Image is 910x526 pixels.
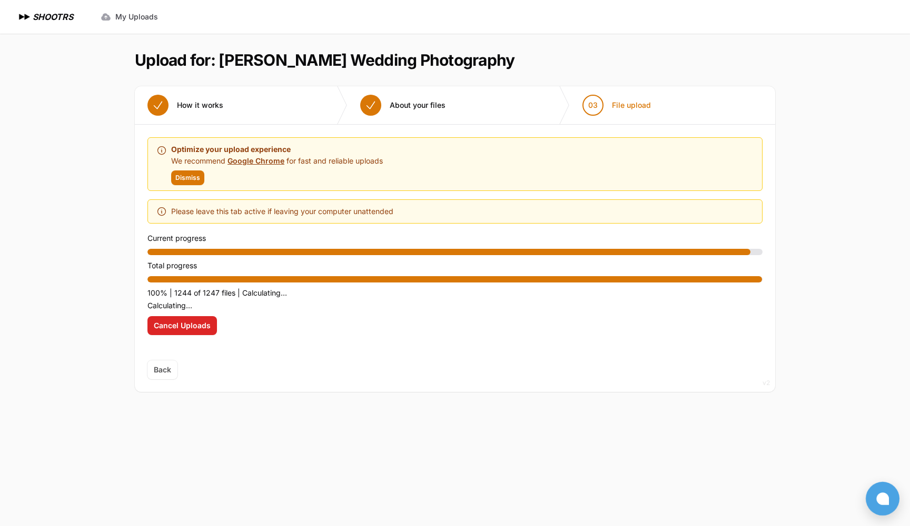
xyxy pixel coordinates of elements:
[171,156,383,166] p: We recommend for fast and reliable uploads
[147,287,763,299] p: 100% | 1244 of 1247 files | Calculating...
[348,86,458,124] button: About your files
[147,299,763,312] p: Calculating...
[866,482,899,515] button: Open chat window
[135,86,236,124] button: How it works
[390,100,446,110] span: About your files
[175,174,200,182] span: Dismiss
[17,11,33,23] img: SHOOTRS
[147,316,217,335] button: Cancel Uploads
[588,100,598,110] span: 03
[171,143,383,156] p: Optimize your upload experience
[177,100,223,110] span: How it works
[94,7,164,26] a: My Uploads
[570,86,664,124] button: 03 File upload
[147,259,763,272] p: Total progress
[154,320,211,331] span: Cancel Uploads
[33,11,73,23] h1: SHOOTRS
[227,156,284,165] a: Google Chrome
[17,11,73,23] a: SHOOTRS SHOOTRS
[171,205,393,218] span: Please leave this tab active if leaving your computer unattended
[115,12,158,22] span: My Uploads
[763,377,770,389] div: v2
[147,232,763,245] p: Current progress
[612,100,651,110] span: File upload
[135,50,515,69] h1: Upload for: [PERSON_NAME] Wedding Photography
[171,170,204,185] button: Dismiss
